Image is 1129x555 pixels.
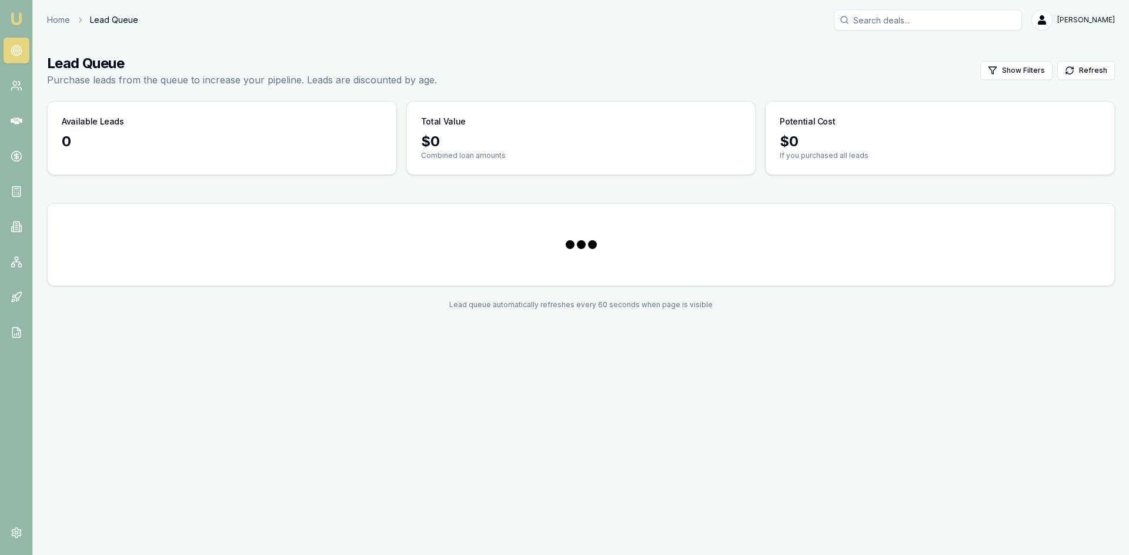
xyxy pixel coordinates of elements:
nav: breadcrumb [47,14,138,26]
span: [PERSON_NAME] [1057,15,1115,25]
p: Purchase leads from the queue to increase your pipeline. Leads are discounted by age. [47,73,437,87]
h3: Total Value [421,116,466,127]
h3: Available Leads [62,116,124,127]
button: Show Filters [980,61,1053,80]
div: $ 0 [780,132,1100,151]
a: Home [47,14,70,26]
div: $ 0 [421,132,741,151]
input: Search deals [834,9,1022,31]
p: If you purchased all leads [780,151,1100,160]
div: Lead queue automatically refreshes every 60 seconds when page is visible [47,300,1115,310]
p: Combined loan amounts [421,151,741,160]
button: Refresh [1057,61,1115,80]
img: emu-icon-u.png [9,12,24,26]
h3: Potential Cost [780,116,835,127]
span: Lead Queue [90,14,138,26]
div: 0 [62,132,382,151]
h1: Lead Queue [47,54,437,73]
